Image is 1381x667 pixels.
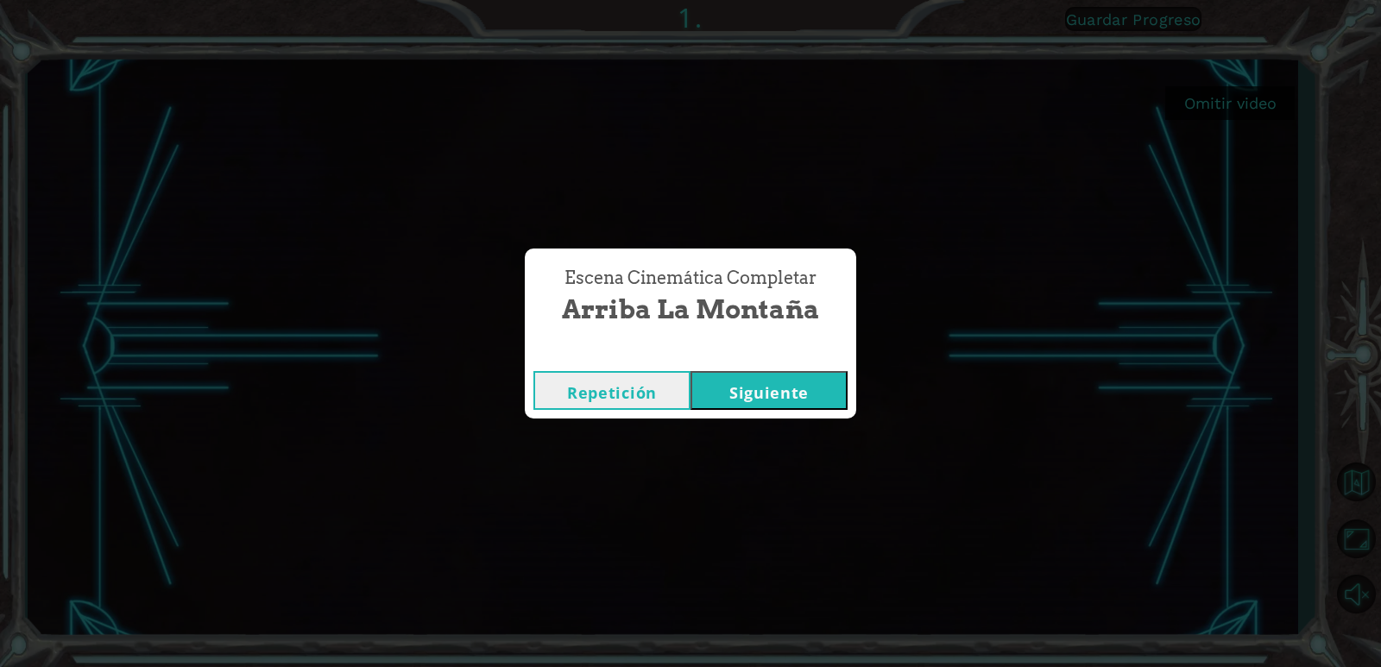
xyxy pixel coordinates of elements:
font: Escena Cinemática Completar [564,267,817,288]
font: Repetición [567,382,657,403]
button: Repetición [533,371,690,410]
font: Siguiente [729,382,809,403]
font: Arriba la Montaña [562,293,820,324]
button: Siguiente [690,371,848,410]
